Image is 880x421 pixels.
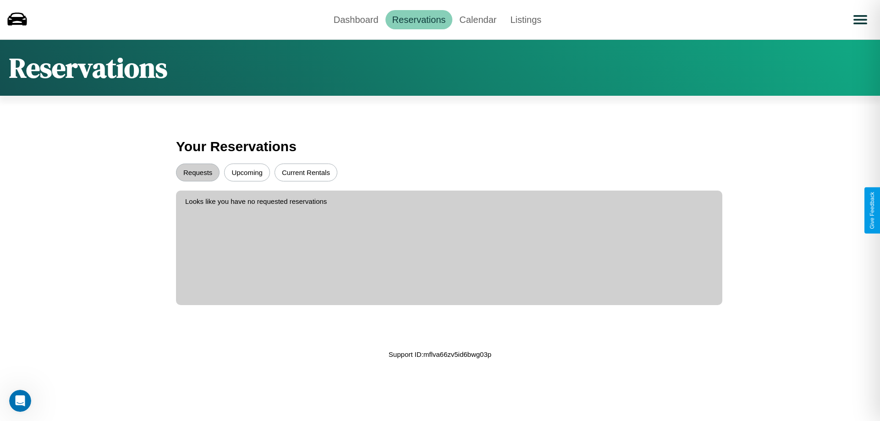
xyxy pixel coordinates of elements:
[503,10,548,29] a: Listings
[176,164,220,181] button: Requests
[327,10,385,29] a: Dashboard
[176,134,704,159] h3: Your Reservations
[869,192,875,229] div: Give Feedback
[224,164,270,181] button: Upcoming
[452,10,503,29] a: Calendar
[389,348,491,361] p: Support ID: mflva66zv5id6bwg03p
[275,164,337,181] button: Current Rentals
[185,195,713,208] p: Looks like you have no requested reservations
[385,10,453,29] a: Reservations
[9,390,31,412] iframe: Intercom live chat
[847,7,873,33] button: Open menu
[9,49,167,87] h1: Reservations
